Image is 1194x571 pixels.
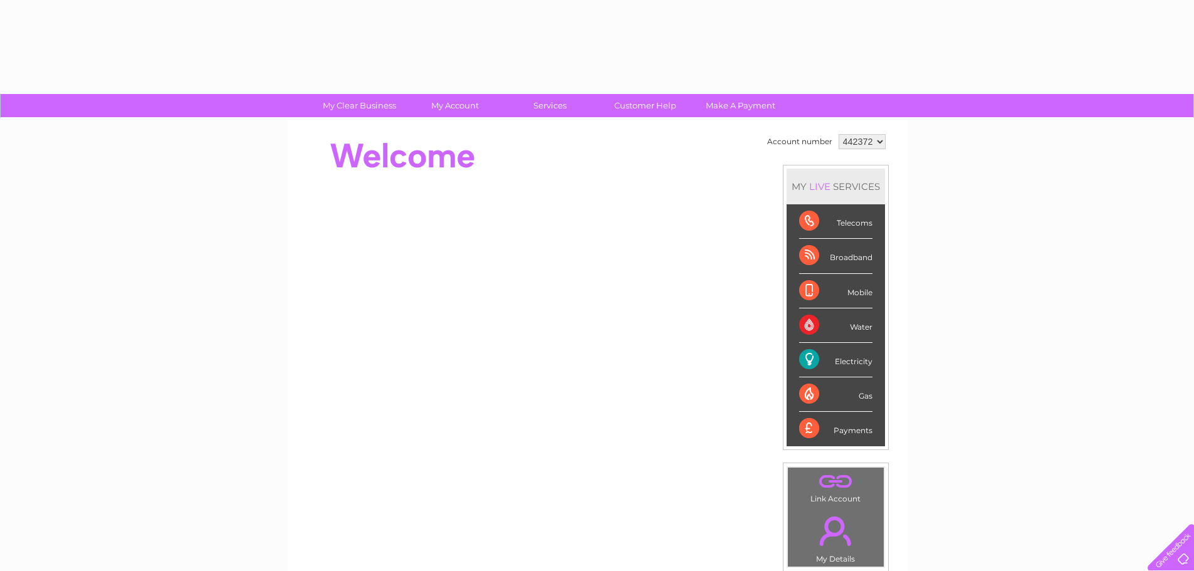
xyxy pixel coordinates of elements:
[807,181,833,192] div: LIVE
[764,131,835,152] td: Account number
[799,343,872,377] div: Electricity
[787,467,884,506] td: Link Account
[594,94,697,117] a: Customer Help
[799,204,872,239] div: Telecoms
[787,506,884,567] td: My Details
[799,412,872,446] div: Payments
[799,239,872,273] div: Broadband
[403,94,506,117] a: My Account
[689,94,792,117] a: Make A Payment
[799,274,872,308] div: Mobile
[791,509,881,553] a: .
[791,471,881,493] a: .
[799,377,872,412] div: Gas
[308,94,411,117] a: My Clear Business
[799,308,872,343] div: Water
[498,94,602,117] a: Services
[787,169,885,204] div: MY SERVICES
